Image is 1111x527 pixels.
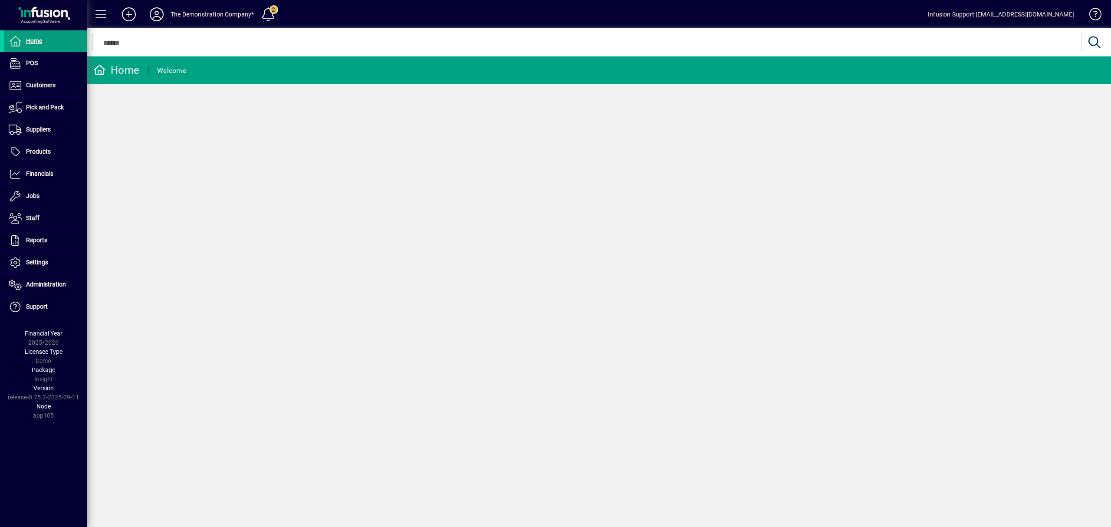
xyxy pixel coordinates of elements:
[4,53,87,74] a: POS
[26,303,48,310] span: Support
[4,230,87,251] a: Reports
[115,7,143,22] button: Add
[93,63,139,77] div: Home
[32,366,55,373] span: Package
[4,163,87,185] a: Financials
[26,237,47,244] span: Reports
[26,37,42,44] span: Home
[4,296,87,318] a: Support
[25,330,62,337] span: Financial Year
[4,119,87,141] a: Suppliers
[26,170,53,177] span: Financials
[4,274,87,296] a: Administration
[1083,2,1100,30] a: Knowledge Base
[143,7,171,22] button: Profile
[26,214,39,221] span: Staff
[928,7,1074,21] div: Infusion Support [EMAIL_ADDRESS][DOMAIN_NAME]
[4,185,87,207] a: Jobs
[4,75,87,96] a: Customers
[26,126,51,133] span: Suppliers
[4,97,87,119] a: Pick and Pack
[26,192,39,199] span: Jobs
[26,59,38,66] span: POS
[4,208,87,229] a: Staff
[26,281,66,288] span: Administration
[4,141,87,163] a: Products
[26,82,56,89] span: Customers
[26,259,48,266] span: Settings
[33,385,54,392] span: Version
[26,104,64,111] span: Pick and Pack
[157,64,186,78] div: Welcome
[26,148,51,155] span: Products
[4,252,87,273] a: Settings
[36,403,51,410] span: Node
[25,348,62,355] span: Licensee Type
[171,7,254,21] div: The Demonstration Company*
